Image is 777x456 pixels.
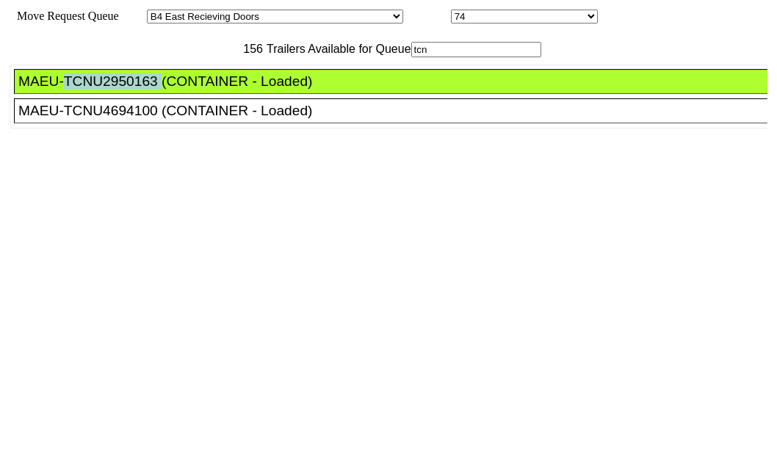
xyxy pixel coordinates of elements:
[18,103,776,119] div: MAEU-TCNU4694100 (CONTAINER - Loaded)
[18,73,776,90] div: MAEU-TCNU2950163 (CONTAINER - Loaded)
[406,10,448,22] span: Location
[10,10,119,22] span: Move Request Queue
[236,43,263,55] span: 156
[411,42,541,57] input: Filter Available Trailers
[121,10,144,22] span: Area
[263,43,411,55] span: Trailers Available for Queue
